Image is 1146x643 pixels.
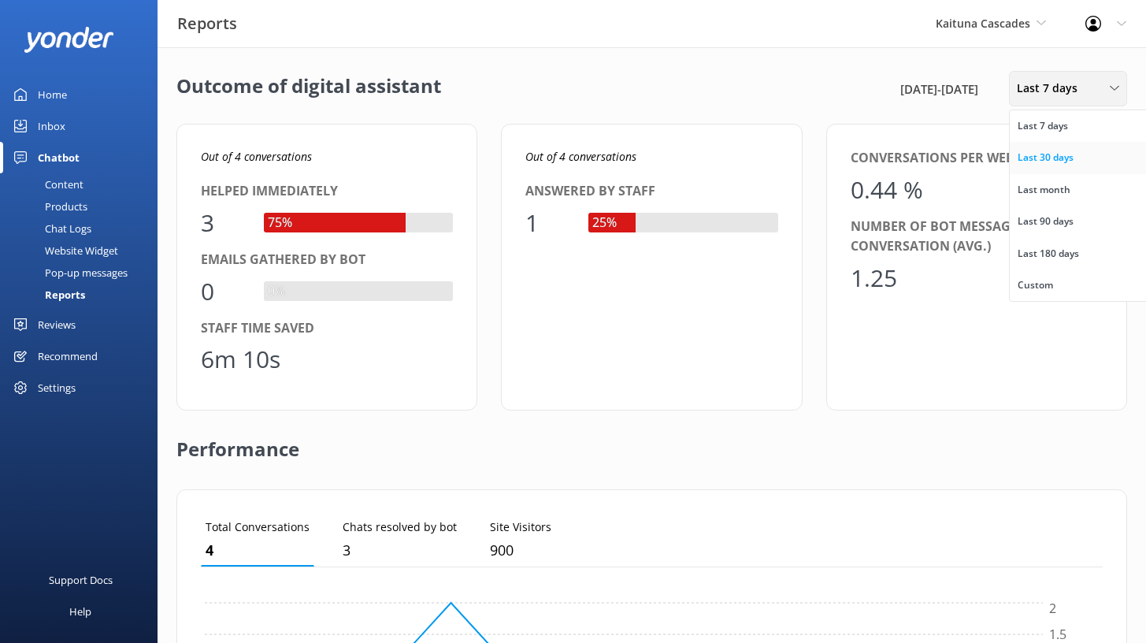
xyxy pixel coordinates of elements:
div: Inbox [38,110,65,142]
div: Emails gathered by bot [201,250,453,270]
div: 6m 10s [201,340,280,378]
div: Conversations per website visitor [851,148,1103,169]
div: 3 [201,204,248,242]
div: Chat Logs [9,217,91,240]
div: Answered by staff [525,181,777,202]
div: Helped immediately [201,181,453,202]
div: Home [38,79,67,110]
tspan: 1.5 [1049,626,1066,643]
div: 1.25 [851,259,898,297]
div: Reports [9,284,85,306]
div: Reviews [38,309,76,340]
p: Total Conversations [206,518,310,536]
span: [DATE] - [DATE] [900,80,978,98]
p: 3 [343,539,457,562]
div: Support Docs [49,564,113,596]
div: Settings [38,372,76,403]
div: Last 90 days [1018,214,1074,229]
div: Last 7 days [1018,118,1068,134]
div: Recommend [38,340,98,372]
div: 0.44 % [851,171,923,209]
div: Last 180 days [1018,246,1079,262]
h2: Performance [176,411,299,474]
a: Products [9,195,158,217]
p: 4 [206,539,310,562]
img: yonder-white-logo.png [24,27,114,53]
div: Pop-up messages [9,262,128,284]
div: Products [9,195,87,217]
div: Chatbot [38,142,80,173]
a: Website Widget [9,240,158,262]
div: 1 [525,204,573,242]
i: Out of 4 conversations [201,149,312,164]
a: Chat Logs [9,217,158,240]
div: Website Widget [9,240,118,262]
div: Content [9,173,83,195]
h3: Reports [177,11,237,36]
tspan: 2 [1049,600,1056,618]
span: Last 7 days [1017,80,1087,97]
div: Staff time saved [201,318,453,339]
div: Custom [1018,277,1053,293]
div: 0% [264,281,289,302]
div: 75% [264,213,296,233]
p: Chats resolved by bot [343,518,457,536]
a: Pop-up messages [9,262,158,284]
p: Site Visitors [490,518,551,536]
div: Number of bot messages per conversation (avg.) [851,217,1103,257]
span: Kaituna Cascades [936,16,1030,31]
div: 0 [201,273,248,310]
a: Content [9,173,158,195]
div: Help [69,596,91,627]
div: 25% [588,213,621,233]
h2: Outcome of digital assistant [176,71,441,106]
div: Last month [1018,182,1070,198]
div: Last 30 days [1018,150,1074,165]
i: Out of 4 conversations [525,149,636,164]
a: Reports [9,284,158,306]
p: 900 [490,539,551,562]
